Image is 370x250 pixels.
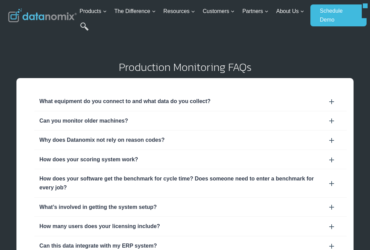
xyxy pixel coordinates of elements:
span: Resources [163,7,195,16]
span: The Difference [114,7,156,16]
div: What’s involved in getting the system setup? [34,198,347,217]
div: How does your scoring system work? [39,155,342,164]
div: Can you monitor older machines? [34,111,347,130]
div: How many users does your licensing include? [34,217,347,236]
span: About Us [276,7,304,16]
div: Why does Datanomix not rely on reason codes? [34,130,347,150]
span: Customers [203,7,235,16]
div: What’s involved in getting the system setup? [39,203,342,212]
div: How many users does your licensing include? [39,222,342,231]
h2: Production Monitoring FAQs [8,62,362,73]
img: Datanomix [8,9,77,22]
div: What equipment do you connect to and what data do you collect? [39,97,342,106]
div: How does your software get the benchmark for cycle time? Does someone need to enter a benchmark f... [39,174,342,192]
div: How does your software get the benchmark for cycle time? Does someone need to enter a benchmark f... [34,169,347,197]
a: Schedule Demo [310,4,362,26]
div: How does your scoring system work? [34,150,347,169]
span: Products [79,7,107,16]
div: Why does Datanomix not rely on reason codes? [39,136,342,145]
a: Search [80,22,89,38]
span: Partners [242,7,268,16]
div: What equipment do you connect to and what data do you collect? [34,92,347,111]
div: Can you monitor older machines? [39,116,342,125]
